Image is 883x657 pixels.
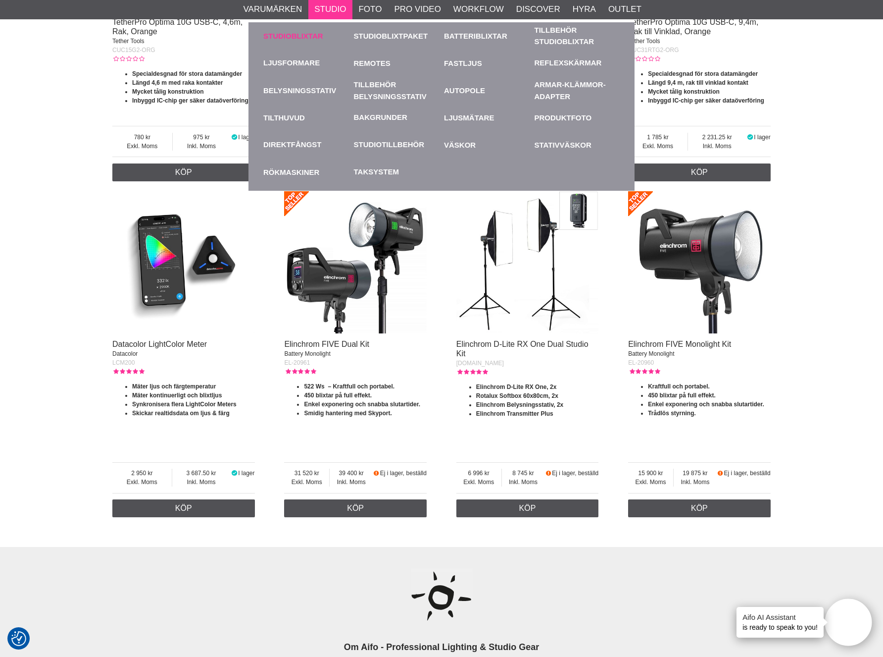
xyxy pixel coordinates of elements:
strong: Elinchrom Transmitter Plus [476,410,553,417]
span: EL-20961 [284,359,310,366]
a: Väskor [444,131,530,159]
span: Ej i lager, beställd [380,470,427,477]
img: Aifo - Ljuset i dina bilder [411,566,473,628]
strong: Kraftfull och portabel. [648,383,710,390]
span: I lager [754,134,770,141]
a: Elinchrom D-Lite RX One Dual Studio Kit [456,340,589,358]
button: Samtyckesinställningar [11,630,26,648]
span: 31 520 [284,469,329,478]
span: EL-20960 [628,359,654,366]
span: Ej i lager, beställd [552,470,598,477]
a: Elinchrom FIVE Monolight Kit [628,340,731,348]
i: I lager [230,134,238,141]
a: Autopole [444,77,530,104]
a: Direktfångst [263,139,322,151]
img: Elinchrom D-Lite RX One Dual Studio Kit [456,191,599,334]
strong: 450 blixtar på full effekt. [648,392,716,399]
a: Tillbehör Studioblixtar [535,25,620,47]
span: CUC15G2-ORG [112,47,155,54]
i: I lager [746,134,754,141]
h2: Om Aifo - Professional Lighting & Studio Gear [251,641,632,654]
a: Armar-Klämmor-Adapter [535,77,620,104]
span: LCM200 [112,359,135,366]
a: Bakgrunder [354,112,407,123]
a: Köp [284,499,427,517]
strong: Inbyggd IC-chip ger säker dataöverföring [132,97,248,104]
span: 39 400 [330,469,373,478]
span: Inkl. Moms [688,142,746,151]
div: Kundbetyg: 0 [628,55,660,63]
i: Beställd [373,470,380,477]
span: 2 231.25 [688,133,746,142]
i: I lager [230,470,238,477]
a: Studioblixtpaket [354,22,440,50]
span: Exkl. Moms [628,142,687,151]
a: Batteriblixtar [444,22,530,50]
a: TetherPro Optima 10G USB-C, 9,4m, Rak till Vinklad, Orange [628,18,758,36]
a: Discover [516,3,560,16]
span: [DOMAIN_NAME] [456,360,504,367]
a: Elinchrom FIVE Dual Kit [284,340,369,348]
a: Köp [628,164,771,181]
span: Tether Tools [628,38,660,45]
a: Taksystem [354,166,399,178]
span: Inkl. Moms [330,478,373,487]
span: Exkl. Moms [456,478,501,487]
a: Studioblixtar [263,22,349,50]
span: Inkl. Moms [172,478,231,487]
span: Tether Tools [112,38,144,45]
span: Inkl. Moms [502,478,545,487]
div: Kundbetyg: 5.00 [284,367,316,376]
strong: Mycket tålig konstruktion [648,88,720,95]
a: Studio [314,3,346,16]
span: 1 785 [628,133,687,142]
strong: Specialdesgnad för stora datamängder [132,70,242,77]
span: Datacolor [112,350,138,357]
span: 8 745 [502,469,545,478]
strong: Enkel exponering och snabba slutartider. [648,401,764,408]
a: Hyra [573,3,596,16]
a: Tilthuvud [263,104,349,131]
span: Battery Monolight [628,350,674,357]
strong: Enkel exponering och snabba slutartider. [304,401,420,408]
a: Stativväskor [535,131,620,159]
div: Kundbetyg: 5.00 [456,368,488,377]
div: Kundbetyg: 0 [112,55,144,63]
img: Elinchrom FIVE Monolight Kit [628,191,771,334]
span: 2 950 [112,469,172,478]
span: I lager [238,470,254,477]
a: Ljusmätare [444,104,530,131]
span: Inkl. Moms [674,478,717,487]
strong: Skickar realtidsdata om ljus & färg [132,410,230,417]
i: Beställd [717,470,724,477]
strong: Rotalux Softbox 60x80cm, 2x [476,392,558,399]
strong: Specialdesgnad för stora datamängder [648,70,758,77]
a: Datacolor LightColor Meter [112,340,207,348]
span: Exkl. Moms [628,478,673,487]
strong: 450 blixtar på full effekt. [304,392,372,399]
strong: Elinchrom Belysningsstativ, 2x [476,401,564,408]
span: Exkl. Moms [284,478,329,487]
h4: Aifo AI Assistant [742,612,818,622]
img: Revisit consent button [11,631,26,646]
a: TetherPro Optima 10G USB-C, 4,6m, Rak, Orange [112,18,243,36]
span: 19 875 [674,469,717,478]
div: Kundbetyg: 5.00 [628,367,660,376]
span: 6 996 [456,469,501,478]
span: Inkl. Moms [173,142,231,151]
a: Köp [112,164,255,181]
strong: Mäter kontinuerligt och blixtljus [132,392,222,399]
a: Ljusformare [263,57,320,69]
strong: Längd 9,4 m, rak till vinklad kontakt [648,79,748,86]
strong: Längd 4,6 m med raka kontakter [132,79,223,86]
a: Remotes [354,50,440,77]
span: Exkl. Moms [112,142,172,151]
a: Outlet [608,3,641,16]
div: Kundbetyg: 5.00 [112,367,144,376]
span: CUC31RTG2-ORG [628,47,679,54]
a: Produktfoto [535,104,620,131]
span: 975 [173,133,231,142]
a: Belysningsstativ [263,77,349,104]
span: 15 900 [628,469,673,478]
a: Varumärken [244,3,302,16]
